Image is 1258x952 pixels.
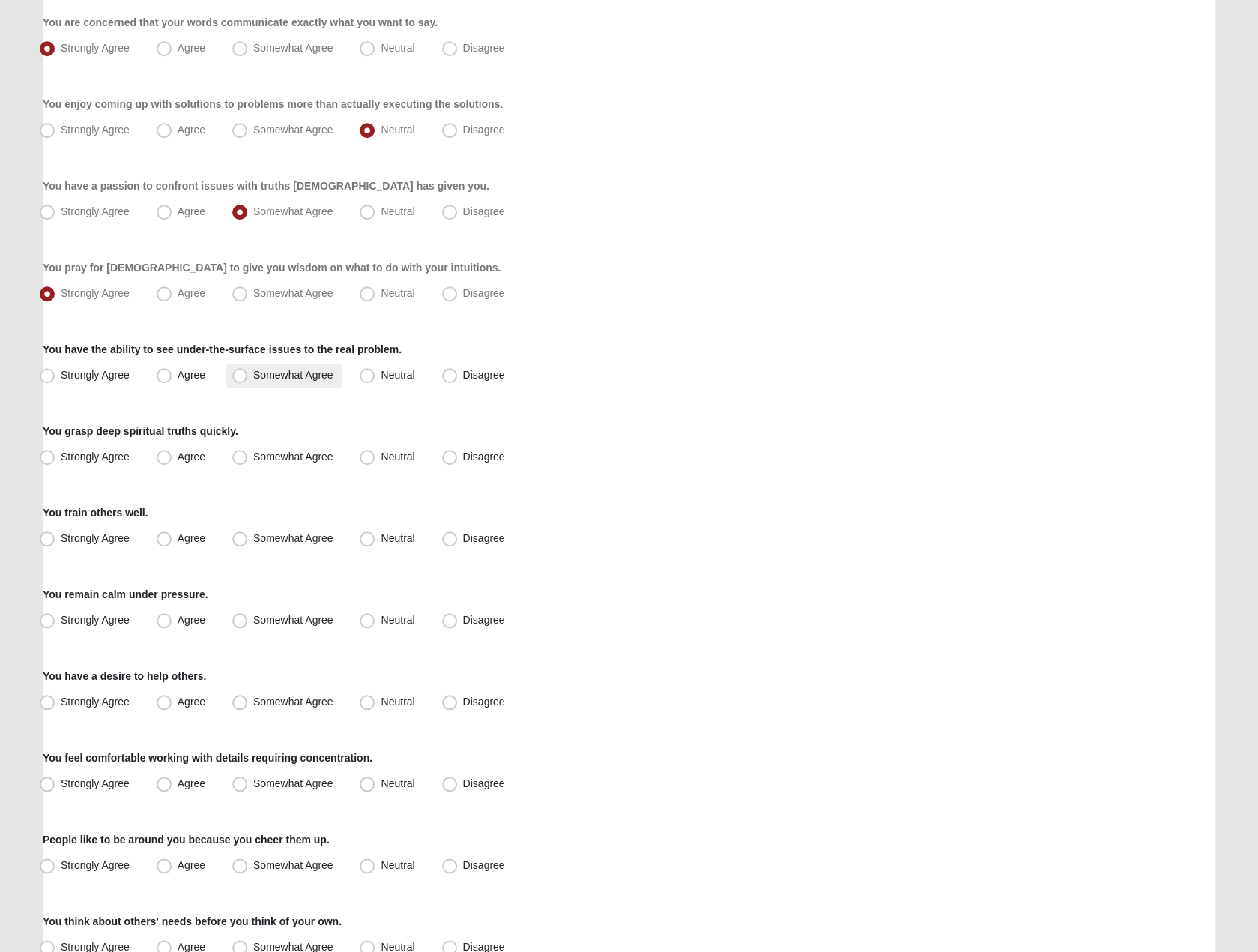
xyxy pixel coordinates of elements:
[61,777,130,789] span: Strongly Agree
[43,505,148,520] label: You train others well.
[178,369,205,381] span: Agree
[61,42,130,54] span: Strongly Agree
[61,859,130,871] span: Strongly Agree
[43,832,330,847] label: People like to be around you because you cheer them up.
[43,15,438,30] label: You are concerned that your words communicate exactly what you want to say.
[253,124,333,136] span: Somewhat Agree
[253,859,333,871] span: Somewhat Agree
[43,750,372,765] label: You feel comfortable working with details requiring concentration.
[463,124,505,136] span: Disagree
[253,451,333,463] span: Somewhat Agree
[61,532,130,544] span: Strongly Agree
[463,287,505,299] span: Disagree
[463,696,505,708] span: Disagree
[463,42,505,54] span: Disagree
[178,205,205,217] span: Agree
[253,532,333,544] span: Somewhat Agree
[463,532,505,544] span: Disagree
[381,124,414,136] span: Neutral
[253,369,333,381] span: Somewhat Agree
[178,532,205,544] span: Agree
[178,124,205,136] span: Agree
[381,451,414,463] span: Neutral
[253,205,333,217] span: Somewhat Agree
[381,42,414,54] span: Neutral
[61,369,130,381] span: Strongly Agree
[463,859,505,871] span: Disagree
[43,587,208,602] label: You remain calm under pressure.
[381,614,414,626] span: Neutral
[61,451,130,463] span: Strongly Agree
[381,777,414,789] span: Neutral
[178,287,205,299] span: Agree
[253,777,333,789] span: Somewhat Agree
[43,97,503,112] label: You enjoy coming up with solutions to problems more than actually executing the solutions.
[43,260,501,275] label: You pray for [DEMOGRAPHIC_DATA] to give you wisdom on what to do with your intuitions.
[381,205,414,217] span: Neutral
[178,696,205,708] span: Agree
[253,696,333,708] span: Somewhat Agree
[178,859,205,871] span: Agree
[43,178,489,193] label: You have a passion to confront issues with truths [DEMOGRAPHIC_DATA] has given you.
[381,532,414,544] span: Neutral
[381,859,414,871] span: Neutral
[178,42,205,54] span: Agree
[61,287,130,299] span: Strongly Agree
[178,614,205,626] span: Agree
[178,451,205,463] span: Agree
[61,696,130,708] span: Strongly Agree
[381,287,414,299] span: Neutral
[43,669,206,684] label: You have a desire to help others.
[381,369,414,381] span: Neutral
[43,342,402,357] label: You have the ability to see under-the-surface issues to the real problem.
[463,777,505,789] span: Disagree
[61,205,130,217] span: Strongly Agree
[253,287,333,299] span: Somewhat Agree
[61,124,130,136] span: Strongly Agree
[463,369,505,381] span: Disagree
[381,696,414,708] span: Neutral
[43,914,342,929] label: You think about others' needs before you think of your own.
[178,777,205,789] span: Agree
[253,42,333,54] span: Somewhat Agree
[253,614,333,626] span: Somewhat Agree
[463,205,505,217] span: Disagree
[463,614,505,626] span: Disagree
[463,451,505,463] span: Disagree
[61,614,130,626] span: Strongly Agree
[43,424,238,439] label: You grasp deep spiritual truths quickly.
